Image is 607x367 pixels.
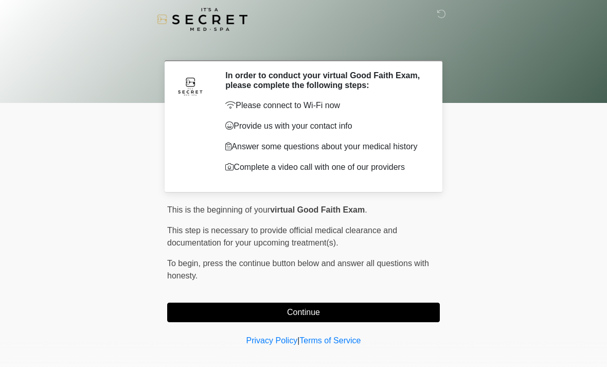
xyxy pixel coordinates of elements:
a: Privacy Policy [246,336,298,345]
p: Provide us with your contact info [225,120,424,132]
a: | [297,336,299,345]
button: Continue [167,303,440,322]
span: press the continue button below and answer all questions with honesty. [167,259,429,280]
h1: ‎ ‎ [159,37,448,56]
strong: virtual Good Faith Exam [270,205,365,214]
span: This is the beginning of your [167,205,270,214]
span: To begin, [167,259,203,268]
p: Answer some questions about your medical history [225,141,424,153]
p: Please connect to Wi-Fi now [225,99,424,112]
p: Complete a video call with one of our providers [225,161,424,173]
span: . [365,205,367,214]
a: Terms of Service [299,336,361,345]
h2: In order to conduct your virtual Good Faith Exam, please complete the following steps: [225,71,424,90]
span: This step is necessary to provide official medical clearance and documentation for your upcoming ... [167,226,397,247]
img: Agent Avatar [175,71,206,101]
img: It's A Secret Med Spa Logo [157,8,247,31]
